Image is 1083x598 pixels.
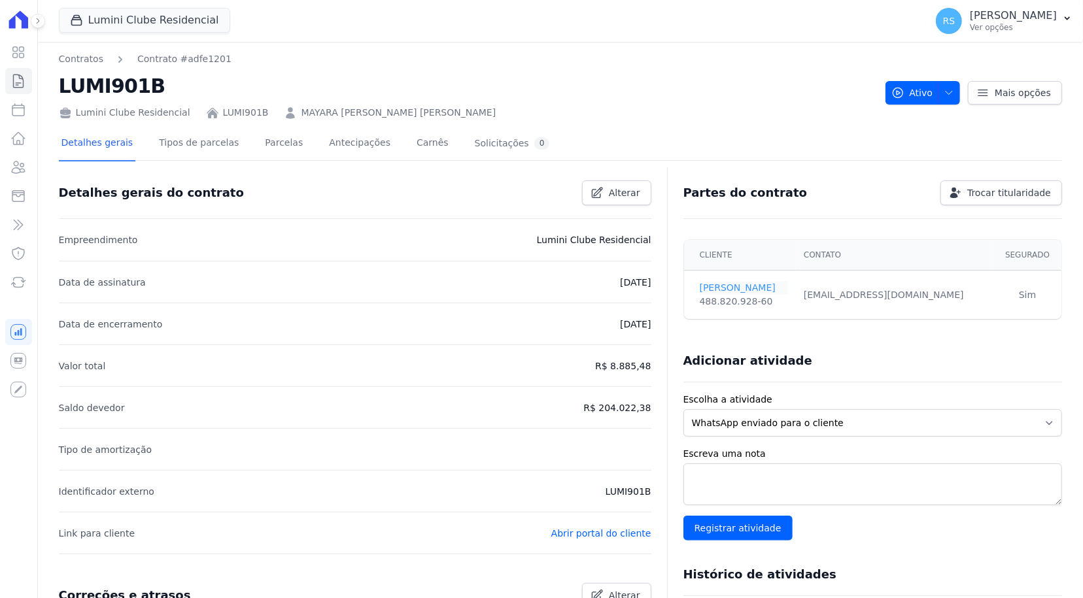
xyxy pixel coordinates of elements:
[891,81,933,105] span: Ativo
[583,400,651,416] p: R$ 204.022,38
[59,52,103,66] a: Contratos
[59,400,125,416] p: Saldo devedor
[968,81,1062,105] a: Mais opções
[534,137,550,150] div: 0
[885,81,961,105] button: Ativo
[59,316,163,332] p: Data de encerramento
[620,316,651,332] p: [DATE]
[940,180,1062,205] a: Trocar titularidade
[59,52,232,66] nav: Breadcrumb
[59,52,875,66] nav: Breadcrumb
[995,86,1051,99] span: Mais opções
[683,516,793,540] input: Registrar atividade
[326,127,393,161] a: Antecipações
[156,127,241,161] a: Tipos de parcelas
[683,567,836,582] h3: Histórico de atividades
[620,274,651,290] p: [DATE]
[137,52,232,66] a: Contrato #adfe1201
[993,271,1061,320] td: Sim
[59,232,138,248] p: Empreendimento
[796,240,993,271] th: Contato
[472,127,553,161] a: Solicitações0
[59,71,875,101] h2: LUMI901B
[683,185,808,201] h3: Partes do contrato
[262,127,305,161] a: Parcelas
[683,353,812,369] h3: Adicionar atividade
[683,393,1062,407] label: Escolha a atividade
[59,106,190,120] div: Lumini Clube Residencial
[59,185,244,201] h3: Detalhes gerais do contrato
[59,8,230,33] button: Lumini Clube Residencial
[223,106,269,120] a: LUMI901B
[551,528,651,539] a: Abrir portal do cliente
[700,295,788,308] div: 488.820.928-60
[59,525,135,541] p: Link para cliente
[970,22,1057,33] p: Ver opções
[925,3,1083,39] button: RS [PERSON_NAME] Ver opções
[609,186,640,199] span: Alterar
[967,186,1051,199] span: Trocar titularidade
[606,484,651,499] p: LUMI901B
[582,180,651,205] a: Alterar
[59,442,152,457] p: Tipo de amortização
[59,484,154,499] p: Identificador externo
[700,281,788,295] a: [PERSON_NAME]
[943,16,955,25] span: RS
[301,106,496,120] a: MAYARA [PERSON_NAME] [PERSON_NAME]
[684,240,796,271] th: Cliente
[414,127,451,161] a: Carnês
[804,288,986,302] div: [EMAIL_ADDRESS][DOMAIN_NAME]
[683,447,1062,461] label: Escreva uma nota
[595,358,651,374] p: R$ 8.885,48
[475,137,550,150] div: Solicitações
[970,9,1057,22] p: [PERSON_NAME]
[59,274,146,290] p: Data de assinatura
[59,358,106,374] p: Valor total
[537,232,651,248] p: Lumini Clube Residencial
[993,240,1061,271] th: Segurado
[59,127,136,161] a: Detalhes gerais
